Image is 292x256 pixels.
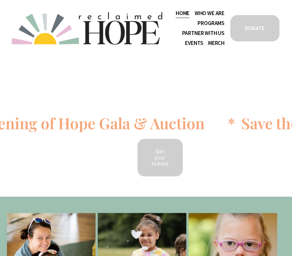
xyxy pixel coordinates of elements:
a: folder dropdown [195,8,225,18]
img: Reclaimed Hope Initiative [12,12,162,45]
a: folder dropdown [198,18,225,28]
a: Home [176,8,190,18]
span: Programs [198,19,225,28]
a: DONATE [229,14,280,42]
a: Get your tickets [137,138,184,177]
span: Partner With Us [182,29,225,38]
a: Merch [208,38,225,48]
a: Events [185,38,203,48]
span: Who We Are [195,9,225,18]
a: folder dropdown [182,28,225,38]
